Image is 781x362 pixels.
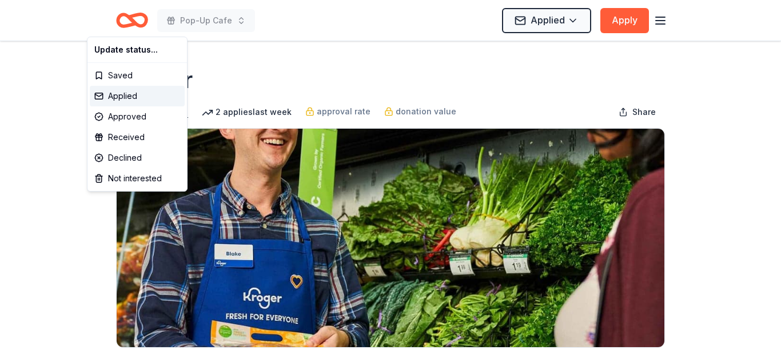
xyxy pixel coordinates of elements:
span: Pop-Up Cafe [180,14,232,27]
div: Applied [90,86,185,106]
div: Declined [90,148,185,168]
div: Not interested [90,168,185,189]
div: Saved [90,65,185,86]
div: Approved [90,106,185,127]
div: Update status... [90,39,185,60]
div: Received [90,127,185,148]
